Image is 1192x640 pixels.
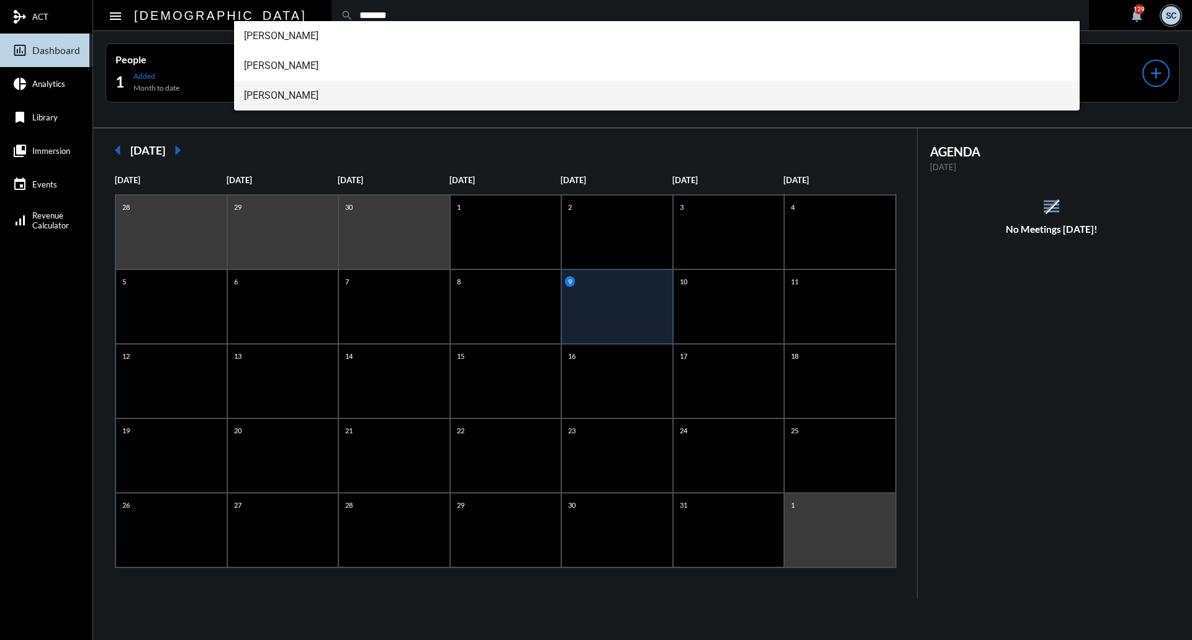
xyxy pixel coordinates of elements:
[342,500,356,510] p: 28
[119,276,129,287] p: 5
[788,351,801,361] p: 18
[454,500,467,510] p: 29
[119,500,133,510] p: 26
[119,202,133,212] p: 28
[565,500,579,510] p: 30
[32,179,57,189] span: Events
[342,351,356,361] p: 14
[106,138,130,163] mat-icon: arrow_left
[677,202,687,212] p: 3
[454,276,464,287] p: 8
[134,6,307,25] h2: [DEMOGRAPHIC_DATA]
[103,3,128,28] button: Toggle sidenav
[133,83,179,92] p: Month to date
[32,45,80,56] span: Dashboard
[1134,4,1144,14] div: 129
[565,276,575,287] p: 9
[231,276,241,287] p: 6
[32,210,69,230] span: Revenue Calculator
[231,425,245,436] p: 20
[565,202,575,212] p: 2
[918,223,1186,235] h5: No Meetings [DATE]!
[12,43,27,58] mat-icon: insert_chart_outlined
[12,110,27,125] mat-icon: bookmark
[244,51,1070,81] span: [PERSON_NAME]
[227,175,338,185] p: [DATE]
[119,351,133,361] p: 12
[677,276,690,287] p: 10
[244,81,1070,110] span: [PERSON_NAME]
[32,12,48,22] span: ACT
[783,175,895,185] p: [DATE]
[449,175,561,185] p: [DATE]
[342,425,356,436] p: 21
[930,144,1174,159] h2: AGENDA
[115,53,328,65] p: People
[12,213,27,228] mat-icon: signal_cellular_alt
[788,500,798,510] p: 1
[565,425,579,436] p: 23
[231,500,245,510] p: 27
[12,9,27,24] mat-icon: mediation
[561,175,672,185] p: [DATE]
[788,276,801,287] p: 11
[32,112,58,122] span: Library
[12,76,27,91] mat-icon: pie_chart
[165,138,190,163] mat-icon: arrow_right
[454,202,464,212] p: 1
[565,351,579,361] p: 16
[133,71,179,81] p: Added
[108,9,123,24] mat-icon: Side nav toggle icon
[454,351,467,361] p: 15
[130,143,165,157] h2: [DATE]
[342,202,356,212] p: 30
[672,175,784,185] p: [DATE]
[231,351,245,361] p: 13
[338,175,449,185] p: [DATE]
[341,9,353,22] mat-icon: search
[231,202,245,212] p: 29
[244,21,1070,51] span: [PERSON_NAME]
[1129,8,1144,23] mat-icon: notifications
[454,425,467,436] p: 22
[115,72,124,92] h2: 1
[677,351,690,361] p: 17
[342,276,352,287] p: 7
[1147,65,1165,82] mat-icon: add
[32,79,65,89] span: Analytics
[788,425,801,436] p: 25
[677,500,690,510] p: 31
[677,425,690,436] p: 24
[115,175,227,185] p: [DATE]
[930,162,1174,172] p: [DATE]
[12,143,27,158] mat-icon: collections_bookmark
[12,177,27,192] mat-icon: event
[788,202,798,212] p: 4
[1041,196,1062,217] mat-icon: reorder
[119,425,133,436] p: 19
[1162,6,1180,25] div: SC
[32,146,70,156] span: Immersion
